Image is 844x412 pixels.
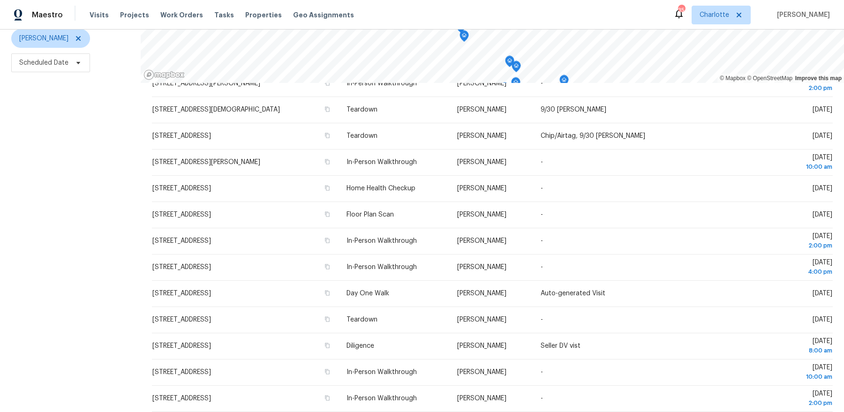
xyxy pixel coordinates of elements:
[813,211,832,218] span: [DATE]
[152,106,280,113] span: [STREET_ADDRESS][DEMOGRAPHIC_DATA]
[795,75,842,82] a: Improve this map
[511,77,520,92] div: Map marker
[541,106,606,113] span: 9/30 [PERSON_NAME]
[347,264,417,270] span: In-Person Walkthrough
[152,369,211,375] span: [STREET_ADDRESS]
[813,316,832,323] span: [DATE]
[745,162,832,172] div: 10:00 am
[813,106,832,113] span: [DATE]
[541,238,543,244] span: -
[541,316,543,323] span: -
[245,10,282,20] span: Properties
[745,233,832,250] span: [DATE]
[457,211,506,218] span: [PERSON_NAME]
[152,211,211,218] span: [STREET_ADDRESS]
[19,34,68,43] span: [PERSON_NAME]
[457,316,506,323] span: [PERSON_NAME]
[152,395,211,402] span: [STREET_ADDRESS]
[19,58,68,67] span: Scheduled Date
[457,80,506,87] span: [PERSON_NAME]
[457,343,506,349] span: [PERSON_NAME]
[152,238,211,244] span: [STREET_ADDRESS]
[323,236,332,245] button: Copy Address
[745,154,832,172] span: [DATE]
[813,290,832,297] span: [DATE]
[720,75,746,82] a: Mapbox
[541,264,543,270] span: -
[152,80,260,87] span: [STREET_ADDRESS][PERSON_NAME]
[214,12,234,18] span: Tasks
[160,10,203,20] span: Work Orders
[541,185,543,192] span: -
[559,75,569,90] div: Map marker
[457,369,506,375] span: [PERSON_NAME]
[347,185,415,192] span: Home Health Checkup
[143,69,185,80] a: Mapbox homepage
[152,264,211,270] span: [STREET_ADDRESS]
[505,56,514,70] div: Map marker
[152,343,211,349] span: [STREET_ADDRESS]
[457,133,506,139] span: [PERSON_NAME]
[347,290,389,297] span: Day One Walk
[745,241,832,250] div: 2:00 pm
[541,211,543,218] span: -
[323,367,332,376] button: Copy Address
[323,315,332,323] button: Copy Address
[323,341,332,350] button: Copy Address
[457,290,506,297] span: [PERSON_NAME]
[541,395,543,402] span: -
[500,82,510,97] div: Map marker
[747,75,792,82] a: OpenStreetMap
[745,398,832,408] div: 2:00 pm
[745,364,832,382] span: [DATE]
[457,106,506,113] span: [PERSON_NAME]
[813,185,832,192] span: [DATE]
[152,185,211,192] span: [STREET_ADDRESS]
[347,133,377,139] span: Teardown
[457,159,506,165] span: [PERSON_NAME]
[745,267,832,277] div: 4:00 pm
[457,185,506,192] span: [PERSON_NAME]
[541,133,645,139] span: Chip/Airtag, 9/30 [PERSON_NAME]
[323,210,332,218] button: Copy Address
[323,131,332,140] button: Copy Address
[460,30,469,45] div: Map marker
[323,157,332,166] button: Copy Address
[457,238,506,244] span: [PERSON_NAME]
[541,290,605,297] span: Auto-generated Visit
[541,159,543,165] span: -
[745,338,832,355] span: [DATE]
[347,343,374,349] span: Diligence
[773,10,830,20] span: [PERSON_NAME]
[347,106,377,113] span: Teardown
[347,316,377,323] span: Teardown
[323,289,332,297] button: Copy Address
[347,395,417,402] span: In-Person Walkthrough
[32,10,63,20] span: Maestro
[745,372,832,382] div: 10:00 am
[457,264,506,270] span: [PERSON_NAME]
[745,83,832,93] div: 2:00 pm
[323,79,332,87] button: Copy Address
[745,259,832,277] span: [DATE]
[347,211,394,218] span: Floor Plan Scan
[323,394,332,402] button: Copy Address
[323,262,332,271] button: Copy Address
[347,159,417,165] span: In-Person Walkthrough
[347,369,417,375] span: In-Person Walkthrough
[347,238,417,244] span: In-Person Walkthrough
[541,80,543,87] span: -
[512,61,521,75] div: Map marker
[700,10,729,20] span: Charlotte
[152,316,211,323] span: [STREET_ADDRESS]
[323,105,332,113] button: Copy Address
[90,10,109,20] span: Visits
[347,80,417,87] span: In-Person Walkthrough
[541,343,580,349] span: Seller DV vist
[457,395,506,402] span: [PERSON_NAME]
[678,6,685,15] div: 35
[745,390,832,408] span: [DATE]
[813,133,832,139] span: [DATE]
[152,159,260,165] span: [STREET_ADDRESS][PERSON_NAME]
[745,346,832,355] div: 8:00 am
